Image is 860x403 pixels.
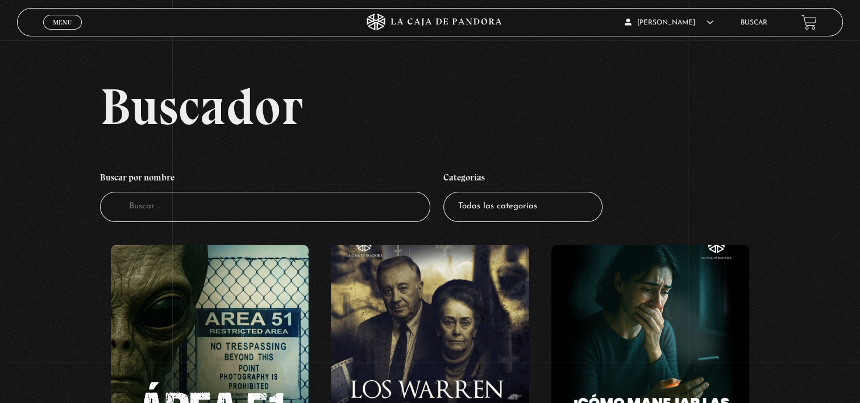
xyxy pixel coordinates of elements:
h2: Buscador [100,81,843,132]
h4: Categorías [443,166,603,192]
a: View your shopping cart [801,15,817,30]
span: [PERSON_NAME] [625,19,713,26]
a: Buscar [741,19,767,26]
span: Menu [53,19,72,26]
h4: Buscar por nombre [100,166,430,192]
span: Cerrar [49,28,76,36]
